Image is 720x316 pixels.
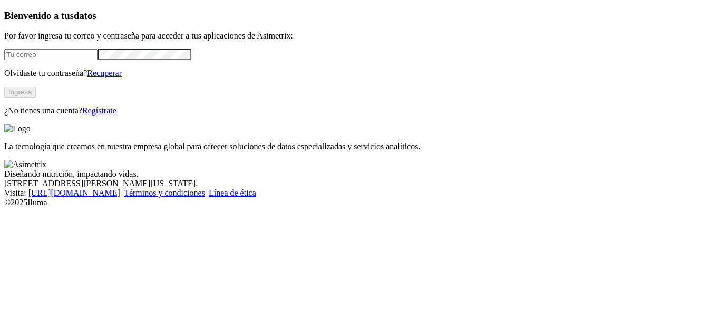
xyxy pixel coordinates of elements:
[4,10,716,22] h3: Bienvenido a tus
[209,188,256,197] a: Línea de ética
[4,124,31,133] img: Logo
[4,142,716,151] p: La tecnología que creamos en nuestra empresa global para ofrecer soluciones de datos especializad...
[4,49,98,60] input: Tu correo
[87,69,122,78] a: Recuperar
[4,169,716,179] div: Diseñando nutrición, impactando vidas.
[4,198,716,207] div: © 2025 Iluma
[4,69,716,78] p: Olvidaste tu contraseña?
[4,31,716,41] p: Por favor ingresa tu correo y contraseña para acceder a tus aplicaciones de Asimetrix:
[4,87,36,98] button: Ingresa
[82,106,116,115] a: Regístrate
[4,179,716,188] div: [STREET_ADDRESS][PERSON_NAME][US_STATE].
[4,160,46,169] img: Asimetrix
[74,10,96,21] span: datos
[28,188,120,197] a: [URL][DOMAIN_NAME]
[124,188,205,197] a: Términos y condiciones
[4,188,716,198] div: Visita : | |
[4,106,716,116] p: ¿No tienes una cuenta?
